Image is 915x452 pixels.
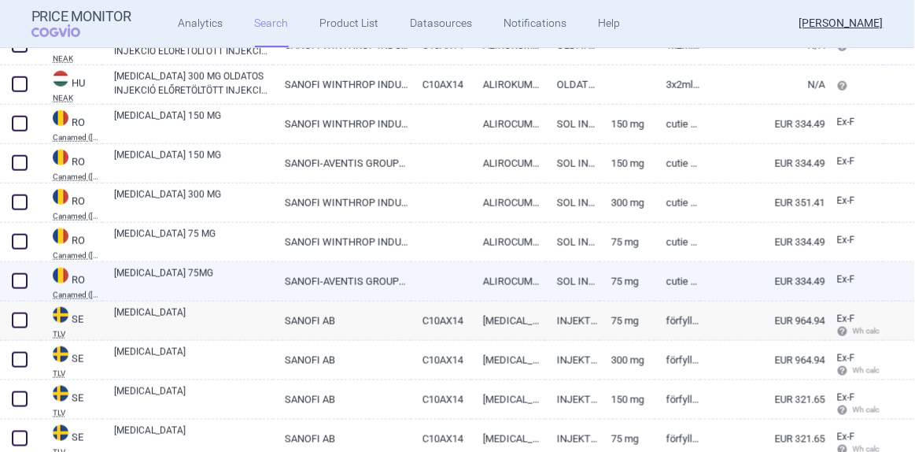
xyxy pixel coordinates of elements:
a: C10AX14 [411,380,472,419]
a: Ex-F Wh calc [825,387,884,423]
a: SOL INJ. IN STILOU INJECTOR (PEN) PREUM PLUT [545,105,600,143]
abbr: NEAK — PUPHA database published by the National Health Insurance Fund of Hungary. [53,55,102,63]
span: Wh calc [837,406,880,414]
a: Cutie cu 2 stilouri injectoare (pen-uri) preumplute x 1 ml (2 ani) [655,223,700,261]
a: Ex-F Wh calc [825,308,884,344]
img: Romania [53,268,68,283]
a: SANOFI-AVENTIS GROUPE - FRANȚA [273,144,411,183]
a: ROROCanamed ([DOMAIN_NAME] - Canamed Annex 1) [41,266,102,299]
a: 150 mg [600,380,655,419]
a: EUR 351.41 [700,183,825,222]
img: Sweden [53,346,68,362]
abbr: Canamed (Legislatie.just.ro - Canamed Annex 1) — List of maximum prices for domestic purposes. Un... [53,252,102,260]
a: EUR 334.49 [700,262,825,301]
a: EUR 964.94 [700,302,825,340]
abbr: TLV — Online database developed by the Dental and Pharmaceuticals Benefits Agency, Sweden. [53,409,102,417]
a: SANOFI WINTHROP INDUSTRIE-[GEOGRAPHIC_DATA] [273,105,411,143]
span: Ex-factory price [837,274,855,285]
a: [MEDICAL_DATA] [114,345,273,373]
a: Cutie cu 1 stilou injector (pen) preumplutx 2ml (2 ani) [655,183,700,222]
a: SESETLV [41,384,102,417]
a: Ex-F [825,111,884,135]
a: [MEDICAL_DATA] [471,302,544,340]
abbr: Canamed (Legislatie.just.ro - Canamed Annex 1) — List of maximum prices for domestic purposes. Un... [53,213,102,220]
span: Wh calc [837,366,880,375]
a: SANOFI WINTHROP INDUSTRIE-[GEOGRAPHIC_DATA] [273,223,411,261]
img: Sweden [53,425,68,441]
a: C10AX14 [411,65,472,104]
span: Wh calc [837,327,880,335]
a: SOL INJ. IN STILOU INJECTOR (PEN) PREUM PLUT [545,223,600,261]
a: Förfylld injektionspenna, 3 st, utan aktiveringsknapp (ändrad design) [655,341,700,380]
img: Romania [53,150,68,165]
a: Cutie x 2 stilouri injectoare (pen-uri) preumplute (2 ani) [655,262,700,301]
span: Ex-factory price [837,195,855,206]
a: ALIROCUMABUM [471,183,544,222]
a: Price MonitorCOGVIO [31,9,131,39]
img: Romania [53,228,68,244]
img: Hungary [53,71,68,87]
a: ALIROCUMABUM [471,223,544,261]
a: Ex-F Wh calc [825,347,884,383]
a: [MEDICAL_DATA] [114,424,273,452]
img: Sweden [53,386,68,402]
span: Ex-factory price [837,235,855,246]
abbr: TLV — Online database developed by the Dental and Pharmaceuticals Benefits Agency, Sweden. [53,331,102,339]
a: C10AX14 [411,302,472,340]
a: ROROCanamed ([DOMAIN_NAME] - Canamed Annex 1) [41,148,102,181]
a: [MEDICAL_DATA] [471,341,544,380]
a: [MEDICAL_DATA] 300 MG [114,187,273,216]
a: [MEDICAL_DATA] [114,384,273,413]
a: Cutie x 2 stilouri injectoare (pen) preumplut x 1ml (2 ani) [655,144,700,183]
a: Ex-F [825,229,884,253]
img: Romania [53,189,68,205]
a: ROROCanamed ([DOMAIN_NAME] - Canamed Annex 1) [41,109,102,142]
a: ALIROCUMABUM [471,105,544,143]
span: COGVIO [31,24,102,37]
span: Ex-factory price [837,313,855,324]
a: 75 mg [600,262,655,301]
a: SESETLV [41,345,102,378]
a: 75 mg [600,223,655,261]
a: INJEKTIONSVÄTSKA, LÖSNING I FÖRFYLLD INJEKTIONSPENNA [545,380,600,419]
a: Ex-F [825,269,884,292]
img: Sweden [53,307,68,323]
img: Romania [53,110,68,126]
a: ALIROCUMABUM [471,144,544,183]
a: 150 mg [600,105,655,143]
a: ROROCanamed ([DOMAIN_NAME] - Canamed Annex 1) [41,187,102,220]
a: [MEDICAL_DATA] 300 MG OLDATOS INJEKCIÓ ELŐRETÖLTÖTT INJEKCIÓS TOLLBAN [114,69,273,98]
a: 75 mg [600,302,655,340]
a: ALIROKUMAB [471,65,544,104]
a: Ex-F [825,190,884,213]
span: Ex-factory price [837,156,855,167]
a: [MEDICAL_DATA] [114,306,273,334]
a: SANOFI WINTHROP INDUSTRIE [273,65,411,104]
a: INJEKTIONSVÄTSKA, LÖSNING I FÖRFYLLD INJEKTIONSPENNA [545,341,600,380]
span: Ex-factory price [837,392,855,403]
a: Förfylld injektionspenna, 6 st, utan aktiveringsknapp (ändrad design) [655,302,700,340]
a: SESETLV [41,306,102,339]
abbr: TLV — Online database developed by the Dental and Pharmaceuticals Benefits Agency, Sweden. [53,370,102,378]
a: 3x2ml előretöltött injekciós tollban aktiváló gomb nélkül [655,65,700,104]
a: ROROCanamed ([DOMAIN_NAME] - Canamed Annex 1) [41,227,102,260]
a: Ex-F [825,150,884,174]
a: [MEDICAL_DATA] 150 MG [114,148,273,176]
a: EUR 334.49 [700,144,825,183]
a: ALIROCUMABUM [471,262,544,301]
a: EUR 334.49 [700,105,825,143]
a: 150 mg [600,144,655,183]
abbr: Canamed (Legislatie.just.ro - Canamed Annex 1) — List of maximum prices for domestic purposes. Un... [53,291,102,299]
a: [MEDICAL_DATA] 75 MG [114,227,273,255]
strong: Price Monitor [31,9,131,24]
span: Ex-factory price [837,117,855,128]
a: EUR 964.94 [700,341,825,380]
a: N/A [700,65,825,104]
a: Cutie cu 2 stilouri injectoare (pen-uri) preumplute x 1 ml (2 ani) [655,105,700,143]
a: EUR 321.65 [700,380,825,419]
a: [MEDICAL_DATA] 150 MG [114,109,273,137]
a: SANOFI AB [273,341,411,380]
a: EUR 334.49 [700,223,825,261]
a: SOL INJ. IN STILOU INJECTOR (PEN) PREUM PLUT [545,144,600,183]
a: INJEKTIONSVÄTSKA, LÖSNING I FÖRFYLLD INJEKTIONSPENNA [545,302,600,340]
